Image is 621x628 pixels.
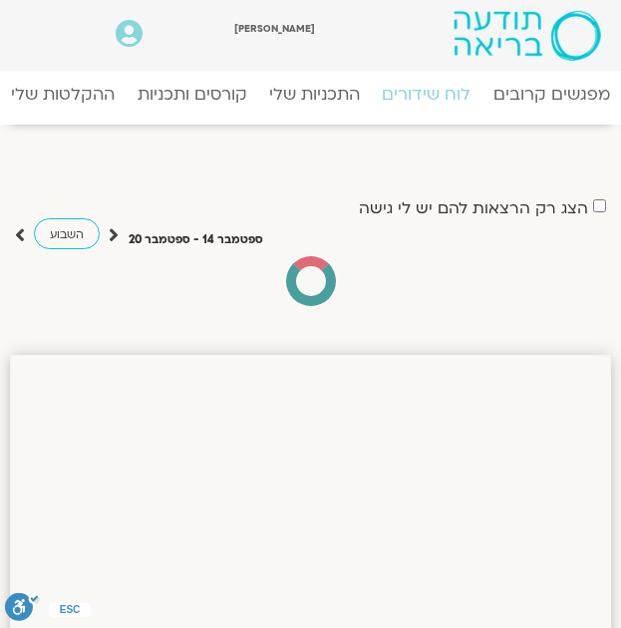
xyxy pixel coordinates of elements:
a: מפגשים קרובים [482,74,621,115]
a: קורסים ותכניות [126,74,257,115]
label: הצג רק הרצאות להם יש לי גישה [359,199,588,217]
a: לוח שידורים [371,74,481,115]
span: [PERSON_NAME] [234,22,315,35]
a: התכניות שלי [258,74,371,115]
a: השבוע [34,218,100,249]
span: השבוע [50,227,84,242]
p: ספטמבר 14 - ספטמבר 20 [129,230,263,250]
